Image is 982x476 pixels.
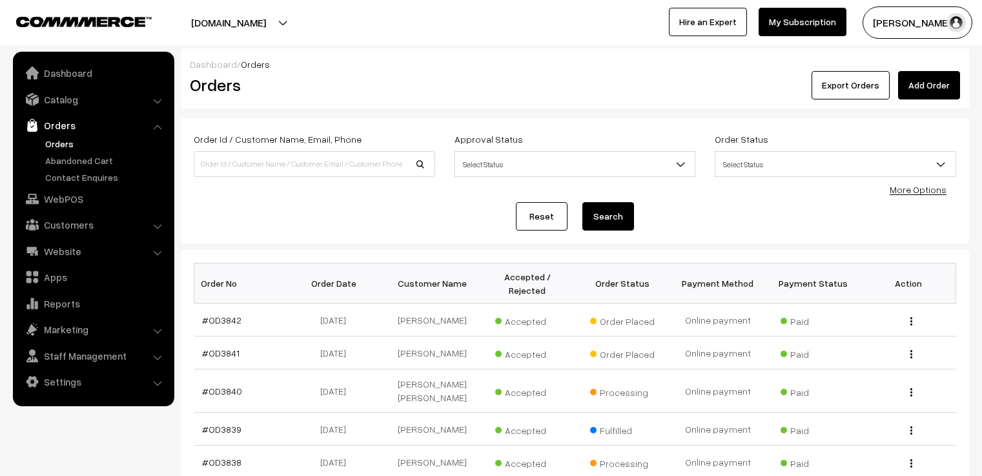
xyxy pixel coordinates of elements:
span: Paid [781,344,845,361]
a: Staff Management [16,344,170,367]
td: Online payment [670,336,766,369]
a: Hire an Expert [669,8,747,36]
a: COMMMERCE [16,13,129,28]
button: Search [582,202,634,231]
h2: Orders [190,75,434,95]
span: Paid [781,382,845,399]
img: Menu [910,350,912,358]
span: Fulfilled [590,420,655,437]
a: Apps [16,265,170,289]
span: Accepted [495,420,560,437]
th: Accepted / Rejected [480,264,575,304]
td: Online payment [670,369,766,413]
img: COMMMERCE [16,17,152,26]
th: Payment Status [766,264,861,304]
a: Add Order [898,71,960,99]
a: Catalog [16,88,170,111]
label: Order Status [715,132,768,146]
th: Order Date [289,264,385,304]
th: Action [861,264,956,304]
img: Menu [910,426,912,435]
a: #OD3841 [202,347,240,358]
a: WebPOS [16,187,170,211]
span: Select Status [715,153,956,176]
label: Approval Status [455,132,523,146]
img: Menu [910,388,912,397]
div: / [190,57,960,71]
span: Select Status [455,151,696,177]
span: Paid [781,453,845,470]
a: More Options [890,184,946,195]
img: Menu [910,317,912,326]
a: #OD3842 [202,315,241,326]
span: Accepted [495,311,560,328]
th: Order No [194,264,290,304]
a: #OD3839 [202,424,241,435]
a: #OD3840 [202,386,242,397]
th: Order Status [575,264,671,304]
a: Orders [42,137,170,150]
span: Processing [590,453,655,470]
span: Select Status [455,153,695,176]
button: Export Orders [812,71,890,99]
th: Payment Method [670,264,766,304]
a: Dashboard [190,59,237,70]
span: Accepted [495,382,560,399]
a: Website [16,240,170,263]
td: [PERSON_NAME] [385,304,480,336]
span: Order Placed [590,344,655,361]
td: [PERSON_NAME] [385,413,480,446]
button: [PERSON_NAME] C [863,6,972,39]
a: Abandoned Cart [42,154,170,167]
span: Processing [590,382,655,399]
a: Reports [16,292,170,315]
span: Accepted [495,453,560,470]
span: Orders [241,59,270,70]
span: Accepted [495,344,560,361]
span: Order Placed [590,311,655,328]
a: Marketing [16,318,170,341]
td: [DATE] [289,336,385,369]
td: [DATE] [289,369,385,413]
img: Menu [910,459,912,468]
td: Online payment [670,413,766,446]
td: [DATE] [289,413,385,446]
span: Select Status [715,151,956,177]
a: #OD3838 [202,457,241,468]
a: Customers [16,213,170,236]
td: [PERSON_NAME] [PERSON_NAME] [385,369,480,413]
img: user [946,13,966,32]
label: Order Id / Customer Name, Email, Phone [194,132,362,146]
a: My Subscription [759,8,846,36]
a: Orders [16,114,170,137]
span: Paid [781,311,845,328]
td: [PERSON_NAME] [385,336,480,369]
button: [DOMAIN_NAME] [146,6,311,39]
a: Contact Enquires [42,171,170,184]
a: Settings [16,370,170,393]
span: Paid [781,420,845,437]
td: Online payment [670,304,766,336]
a: Reset [516,202,568,231]
input: Order Id / Customer Name / Customer Email / Customer Phone [194,151,435,177]
a: Dashboard [16,61,170,85]
th: Customer Name [385,264,480,304]
td: [DATE] [289,304,385,336]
